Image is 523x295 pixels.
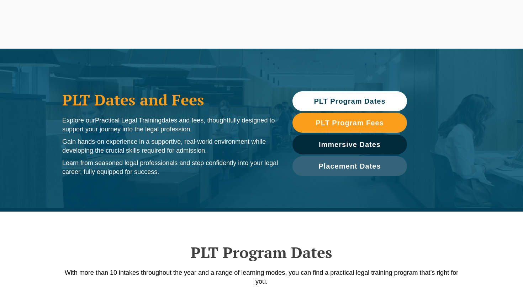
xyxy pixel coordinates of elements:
a: PLT Program Fees [292,113,407,133]
span: Immersive Dates [319,141,381,148]
h2: PLT Program Dates [59,244,464,261]
span: PLT Program Fees [316,119,384,126]
p: Explore our dates and fees, thoughtfully designed to support your journey into the legal profession. [62,116,278,134]
span: PLT Program Dates [314,98,385,105]
span: Practical Legal Training [95,117,162,124]
a: Immersive Dates [292,135,407,154]
p: Gain hands-on experience in a supportive, real-world environment while developing the crucial ski... [62,137,278,155]
span: Placement Dates [318,163,381,170]
a: Placement Dates [292,156,407,176]
p: With more than 10 intakes throughout the year and a range of learning modes, you can find a pract... [59,268,464,286]
a: PLT Program Dates [292,91,407,111]
h1: PLT Dates and Fees [62,91,278,109]
p: Learn from seasoned legal professionals and step confidently into your legal career, fully equipp... [62,159,278,176]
